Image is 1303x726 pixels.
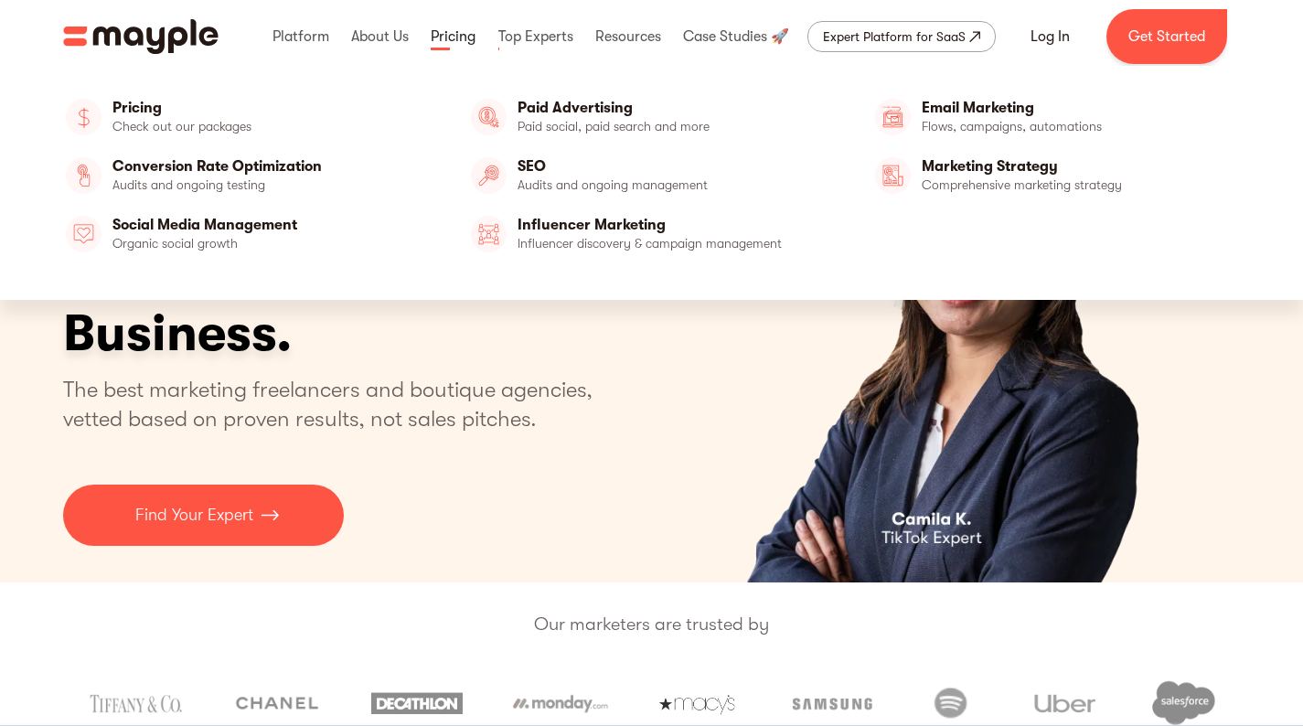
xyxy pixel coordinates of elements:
[63,19,219,54] img: Mayple logo
[63,19,219,54] a: home
[135,503,253,528] p: Find Your Expert
[347,7,413,66] div: About Us
[807,21,996,52] a: Expert Platform for SaaS
[669,73,1241,582] div: 2 of 4
[494,7,578,66] div: Top Experts
[591,7,666,66] div: Resources
[63,485,344,546] a: Find Your Expert
[669,73,1241,582] div: carousel
[63,375,614,433] p: The best marketing freelancers and boutique agencies, vetted based on proven results, not sales p...
[426,7,480,66] div: Pricing
[1009,15,1092,59] a: Log In
[268,7,334,66] div: Platform
[823,26,966,48] div: Expert Platform for SaaS
[1106,9,1227,64] a: Get Started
